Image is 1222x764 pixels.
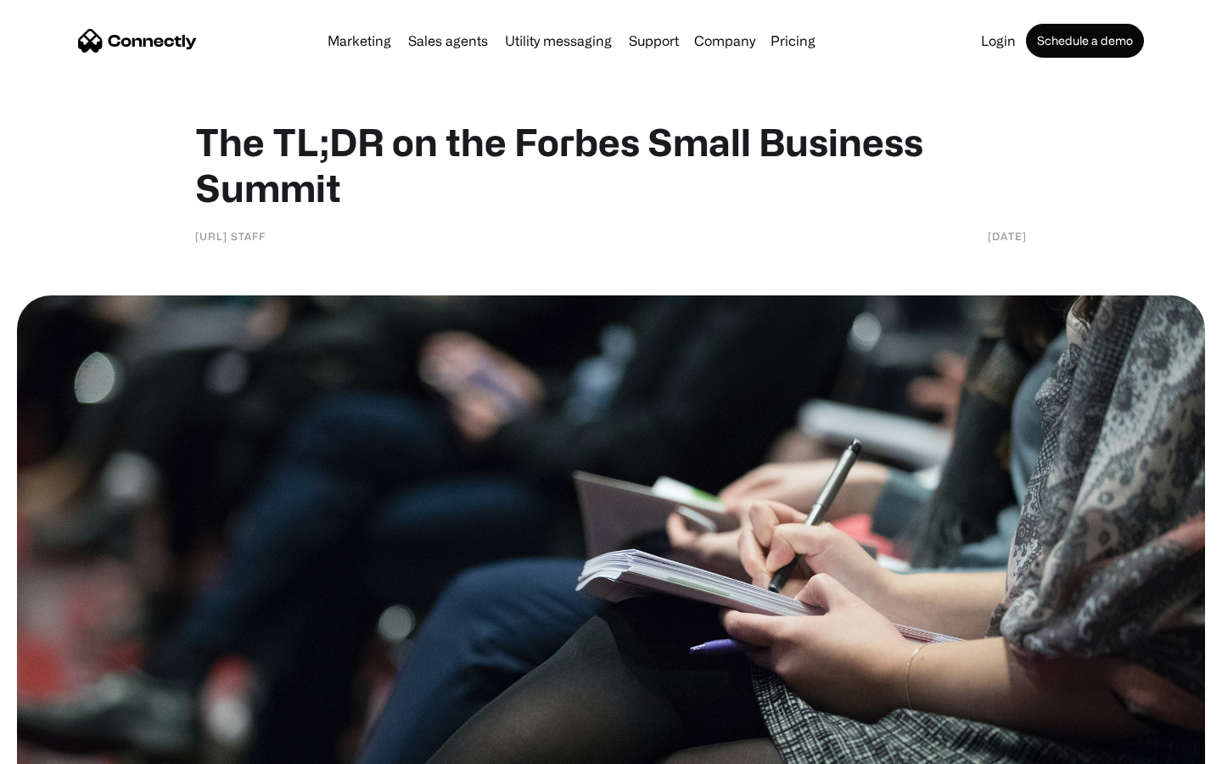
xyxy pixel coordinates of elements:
[34,734,102,758] ul: Language list
[321,34,398,48] a: Marketing
[988,228,1027,244] div: [DATE]
[764,34,822,48] a: Pricing
[974,34,1023,48] a: Login
[1026,24,1144,58] a: Schedule a demo
[195,119,1027,211] h1: The TL;DR on the Forbes Small Business Summit
[498,34,619,48] a: Utility messaging
[401,34,495,48] a: Sales agents
[622,34,686,48] a: Support
[195,228,266,244] div: [URL] Staff
[17,734,102,758] aside: Language selected: English
[694,29,755,53] div: Company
